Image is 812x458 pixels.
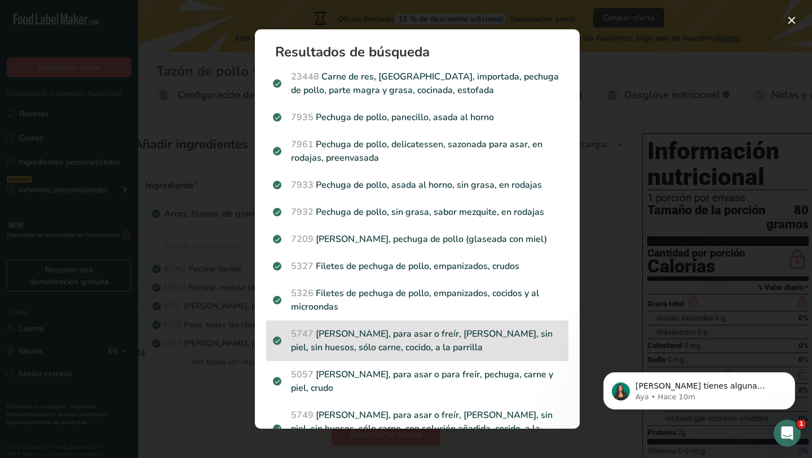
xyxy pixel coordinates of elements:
span: 5747 [291,328,314,340]
p: Pechuga de pollo, panecillo, asada al horno [273,111,562,124]
font: 1 [799,420,804,428]
span: 23448 [291,71,319,83]
span: 5749 [291,409,314,421]
p: [PERSON_NAME], pechuga de pollo (glaseada con miel) [273,232,562,246]
span: 7935 [291,111,314,124]
span: 7961 [291,138,314,151]
span: 5327 [291,260,314,272]
p: Pechuga de pollo, sin grasa, sabor mezquite, en rodajas [273,205,562,219]
iframe: Mensaje de notificaciones del intercomunicador [586,349,812,428]
span: 7209 [291,233,314,245]
p: Pechuga de pollo, delicatessen, sazonada para asar, en rodajas, preenvasada [273,138,562,165]
span: 5326 [291,287,314,300]
span: 7932 [291,206,314,218]
p: [PERSON_NAME], para asar o freír, [PERSON_NAME], sin piel, sin huesos, sólo carne, cocido, a la p... [273,327,562,354]
p: Carne de res, [GEOGRAPHIC_DATA], importada, pechuga de pollo, parte magra y grasa, cocinada, esto... [273,70,562,97]
span: 5057 [291,368,314,381]
p: Filetes de pechuga de pollo, empanizados, cocidos y al microondas [273,287,562,314]
p: [PERSON_NAME], para asar o para freír, pechuga, carne y piel, crudo [273,368,562,395]
h1: Resultados de búsqueda [275,45,568,59]
span: 7933 [291,179,314,191]
iframe: Chat en vivo de Intercom [774,420,801,447]
p: Pechuga de pollo, asada al horno, sin grasa, en rodajas [273,178,562,192]
p: [PERSON_NAME], para asar o freír, [PERSON_NAME], sin piel, sin huesos, sólo carne, con solución a... [273,408,562,449]
p: Filetes de pechuga de pollo, empanizados, crudos [273,259,562,273]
